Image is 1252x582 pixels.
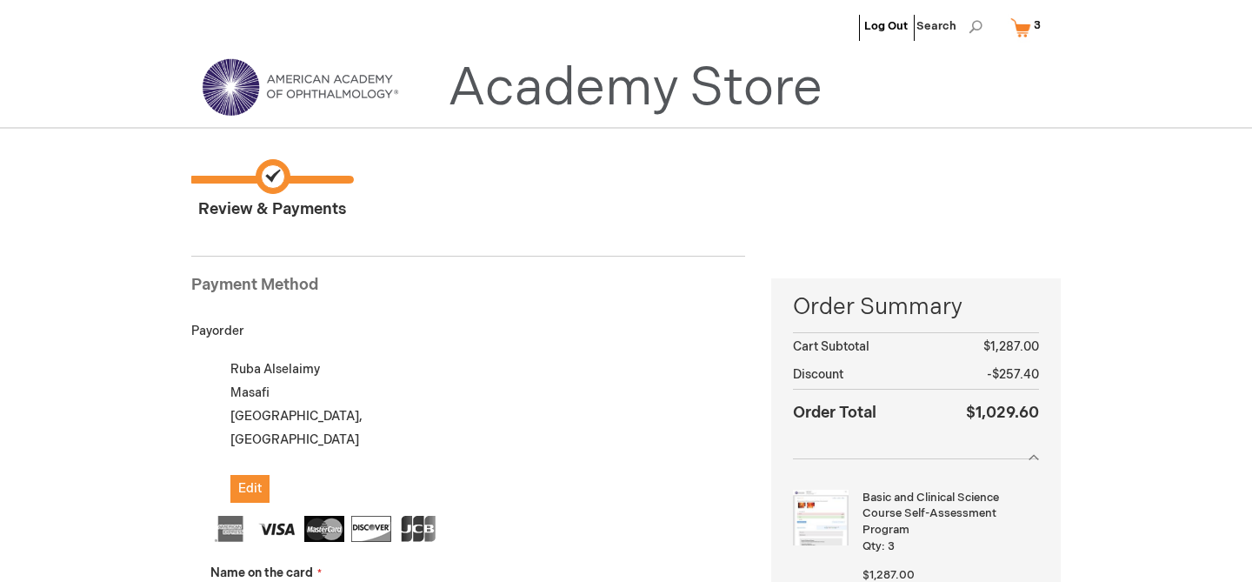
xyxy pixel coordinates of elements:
span: Search [916,9,982,43]
img: MasterCard [304,516,344,542]
span: -$257.40 [987,367,1039,382]
span: Qty [862,539,882,553]
span: Payorder [191,324,244,338]
span: $1,287.00 [983,339,1039,354]
div: Ruba Alselaimy Masafi [GEOGRAPHIC_DATA] , [GEOGRAPHIC_DATA] [210,358,745,503]
span: 3 [1034,18,1041,32]
span: $1,287.00 [862,568,915,582]
button: Edit [230,475,270,503]
strong: Order Total [793,399,876,425]
a: Academy Store [448,57,822,120]
span: $1,029.60 [966,404,1039,422]
a: Log Out [864,19,908,33]
img: Discover [351,516,391,542]
img: Visa [257,516,297,542]
span: Order Summary [793,291,1039,332]
span: Edit [238,481,262,496]
a: 3 [1007,12,1052,43]
span: Discount [793,367,843,382]
span: Review & Payments [191,159,352,221]
span: Name on the card [210,565,313,580]
div: Payment Method [191,274,745,305]
img: Basic and Clinical Science Course Self-Assessment Program [793,490,849,545]
img: American Express [210,516,250,542]
span: 3 [888,539,895,553]
th: Cart Subtotal [793,333,930,362]
img: JCB [398,516,438,542]
strong: Basic and Clinical Science Course Self-Assessment Program [862,490,1035,539]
